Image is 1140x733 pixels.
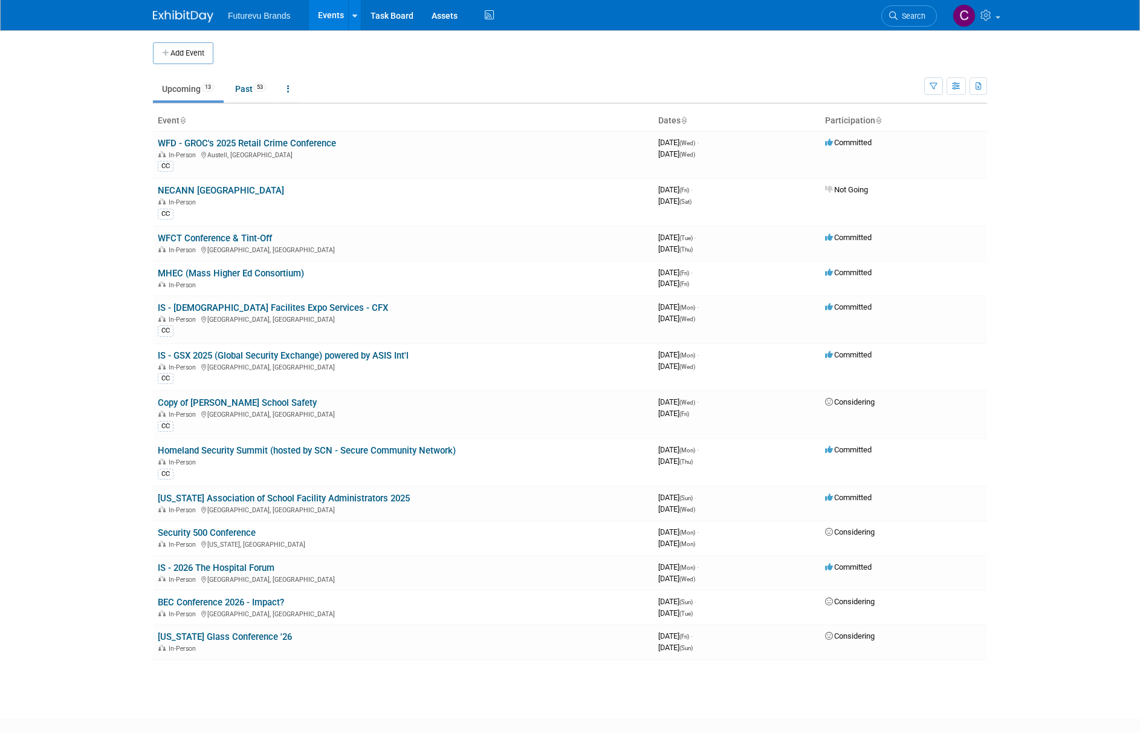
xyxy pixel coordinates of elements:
div: CC [158,469,173,480]
img: In-Person Event [158,576,166,582]
span: (Fri) [679,270,689,276]
span: - [695,493,696,502]
a: MHEC (Mass Higher Ed Consortium) [158,268,304,279]
span: Committed [825,302,872,311]
th: Event [153,111,653,131]
img: In-Person Event [158,281,166,287]
span: In-Person [169,506,199,514]
span: [DATE] [658,608,693,617]
span: (Mon) [679,564,695,571]
div: [GEOGRAPHIC_DATA], [GEOGRAPHIC_DATA] [158,244,649,254]
span: 13 [201,83,215,92]
span: [DATE] [658,149,695,158]
span: In-Person [169,645,199,653]
div: [GEOGRAPHIC_DATA], [GEOGRAPHIC_DATA] [158,574,649,584]
span: (Sun) [679,599,693,605]
span: (Wed) [679,316,695,322]
span: [DATE] [658,504,695,513]
span: (Wed) [679,399,695,406]
a: Sort by Event Name [180,116,186,125]
span: - [697,445,699,454]
span: In-Person [169,198,199,206]
span: [DATE] [658,279,689,288]
span: (Fri) [679,187,689,194]
span: (Wed) [679,140,695,146]
a: Security 500 Conference [158,527,256,538]
a: IS - GSX 2025 (Global Security Exchange) powered by ASIS Int'l [158,350,409,361]
span: - [691,631,693,640]
img: In-Person Event [158,151,166,157]
span: Search [898,11,925,21]
span: Considering [825,631,875,640]
span: [DATE] [658,185,693,194]
span: [DATE] [658,643,693,652]
img: In-Person Event [158,610,166,616]
span: [DATE] [658,397,699,406]
span: [DATE] [658,350,699,359]
span: (Wed) [679,506,695,513]
span: - [697,562,699,572]
img: In-Person Event [158,645,166,651]
span: In-Person [169,610,199,618]
a: IS - 2026 The Hospital Forum [158,562,274,573]
a: [US_STATE] Glass Conference '26 [158,631,292,642]
span: In-Person [169,316,199,324]
span: [DATE] [658,597,696,606]
span: [DATE] [658,197,691,206]
span: - [691,185,693,194]
span: [DATE] [658,138,699,147]
span: [DATE] [658,362,695,371]
span: (Fri) [679,281,689,287]
span: Committed [825,233,872,242]
span: 53 [253,83,267,92]
span: [DATE] [658,302,699,311]
div: [GEOGRAPHIC_DATA], [GEOGRAPHIC_DATA] [158,504,649,514]
span: In-Person [169,411,199,419]
span: Committed [825,493,872,502]
span: - [697,397,699,406]
img: CHERYL CLOWES [953,4,976,27]
a: Sort by Participation Type [875,116,881,125]
span: [DATE] [658,527,699,536]
img: ExhibitDay [153,10,213,22]
a: BEC Conference 2026 - Impact? [158,597,284,608]
span: (Mon) [679,352,695,359]
th: Dates [653,111,820,131]
span: (Tue) [679,235,693,241]
img: In-Person Event [158,198,166,204]
span: In-Person [169,576,199,584]
div: CC [158,421,173,432]
span: Committed [825,350,872,359]
div: CC [158,209,173,220]
span: In-Person [169,458,199,466]
div: [US_STATE], [GEOGRAPHIC_DATA] [158,539,649,549]
a: Copy of [PERSON_NAME] School Safety [158,397,317,408]
span: [DATE] [658,457,693,466]
span: (Tue) [679,610,693,617]
div: [GEOGRAPHIC_DATA], [GEOGRAPHIC_DATA] [158,314,649,324]
span: [DATE] [658,539,695,548]
span: [DATE] [658,493,696,502]
span: (Fri) [679,633,689,640]
span: - [695,233,696,242]
span: (Mon) [679,447,695,454]
span: (Sun) [679,645,693,651]
span: - [695,597,696,606]
div: Austell, [GEOGRAPHIC_DATA] [158,149,649,159]
span: In-Person [169,246,199,254]
button: Add Event [153,42,213,64]
div: [GEOGRAPHIC_DATA], [GEOGRAPHIC_DATA] [158,608,649,618]
img: In-Person Event [158,541,166,547]
div: [GEOGRAPHIC_DATA], [GEOGRAPHIC_DATA] [158,409,649,419]
span: [DATE] [658,244,693,253]
span: (Thu) [679,458,693,465]
span: (Wed) [679,363,695,370]
a: Search [881,5,937,27]
span: - [697,302,699,311]
span: In-Person [169,363,199,371]
a: IS - [DEMOGRAPHIC_DATA] Facilites Expo Services - CFX [158,302,388,313]
img: In-Person Event [158,363,166,370]
span: [DATE] [658,574,695,583]
a: WFD - GROC's 2025 Retail Crime Conference [158,138,336,149]
span: Committed [825,138,872,147]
